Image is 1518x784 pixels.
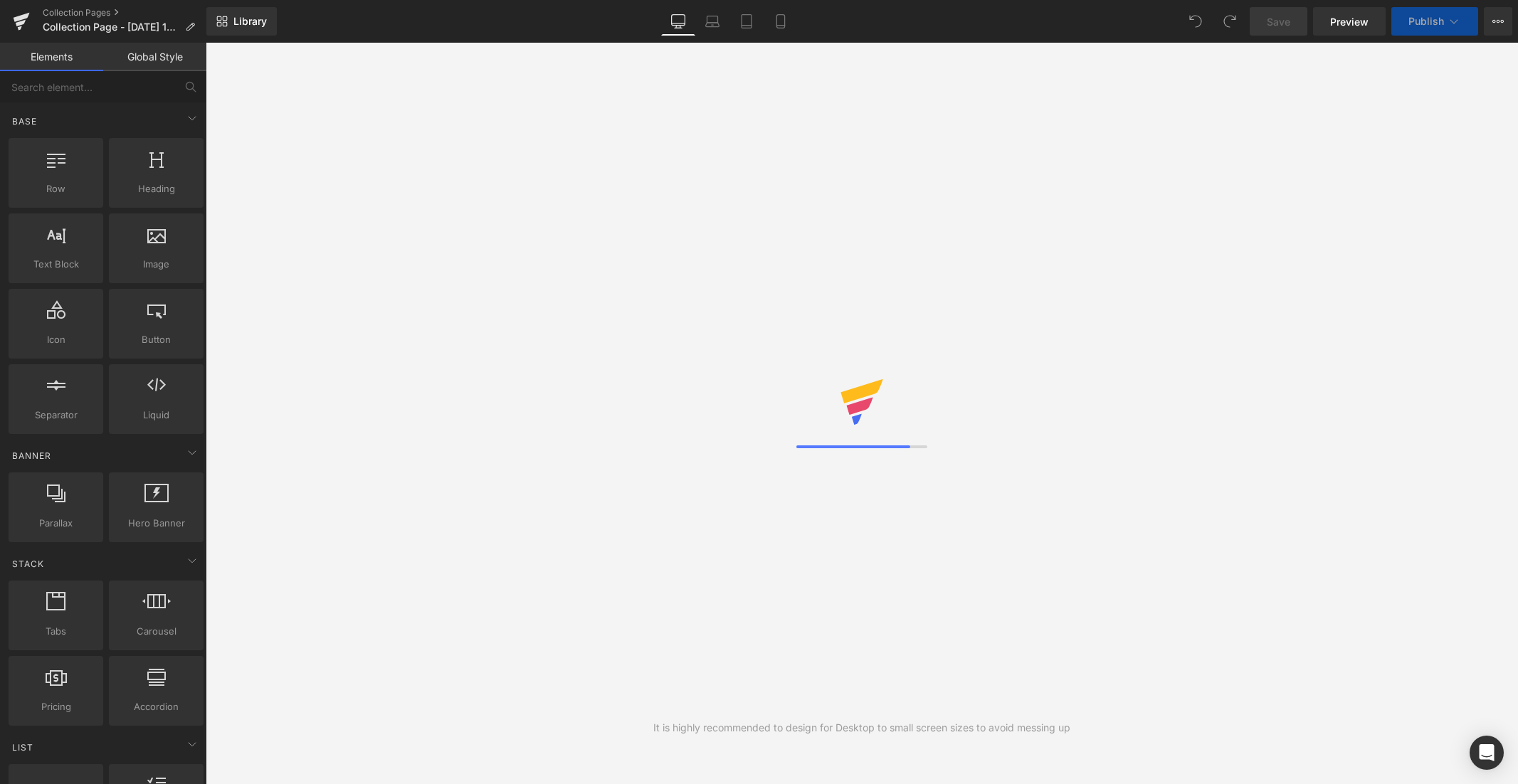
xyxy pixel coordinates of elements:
[729,7,764,36] a: Tablet
[13,257,99,272] span: Text Block
[661,7,695,36] a: Desktop
[11,557,46,571] span: Stack
[113,408,199,423] span: Liquid
[11,741,35,754] span: List
[1391,7,1478,36] button: Publish
[206,7,277,36] a: New Library
[113,699,199,714] span: Accordion
[1408,16,1444,27] span: Publish
[653,720,1070,736] div: It is highly recommended to design for Desktop to small screen sizes to avoid messing up
[695,7,729,36] a: Laptop
[113,332,199,347] span: Button
[233,15,267,28] span: Library
[764,7,798,36] a: Mobile
[13,624,99,639] span: Tabs
[1267,14,1290,29] span: Save
[13,332,99,347] span: Icon
[1216,7,1244,36] button: Redo
[11,115,38,128] span: Base
[1181,7,1210,36] button: Undo
[113,257,199,272] span: Image
[13,181,99,196] span: Row
[1330,14,1369,29] span: Preview
[43,7,206,18] a: Collection Pages
[113,516,199,531] span: Hero Banner
[13,699,99,714] span: Pricing
[113,181,199,196] span: Heading
[1484,7,1512,36] button: More
[103,43,206,71] a: Global Style
[13,408,99,423] span: Separator
[1313,7,1386,36] a: Preview
[13,516,99,531] span: Parallax
[113,624,199,639] span: Carousel
[43,21,179,33] span: Collection Page - [DATE] 14:44:40
[1470,736,1504,770] div: Open Intercom Messenger
[11,449,53,462] span: Banner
